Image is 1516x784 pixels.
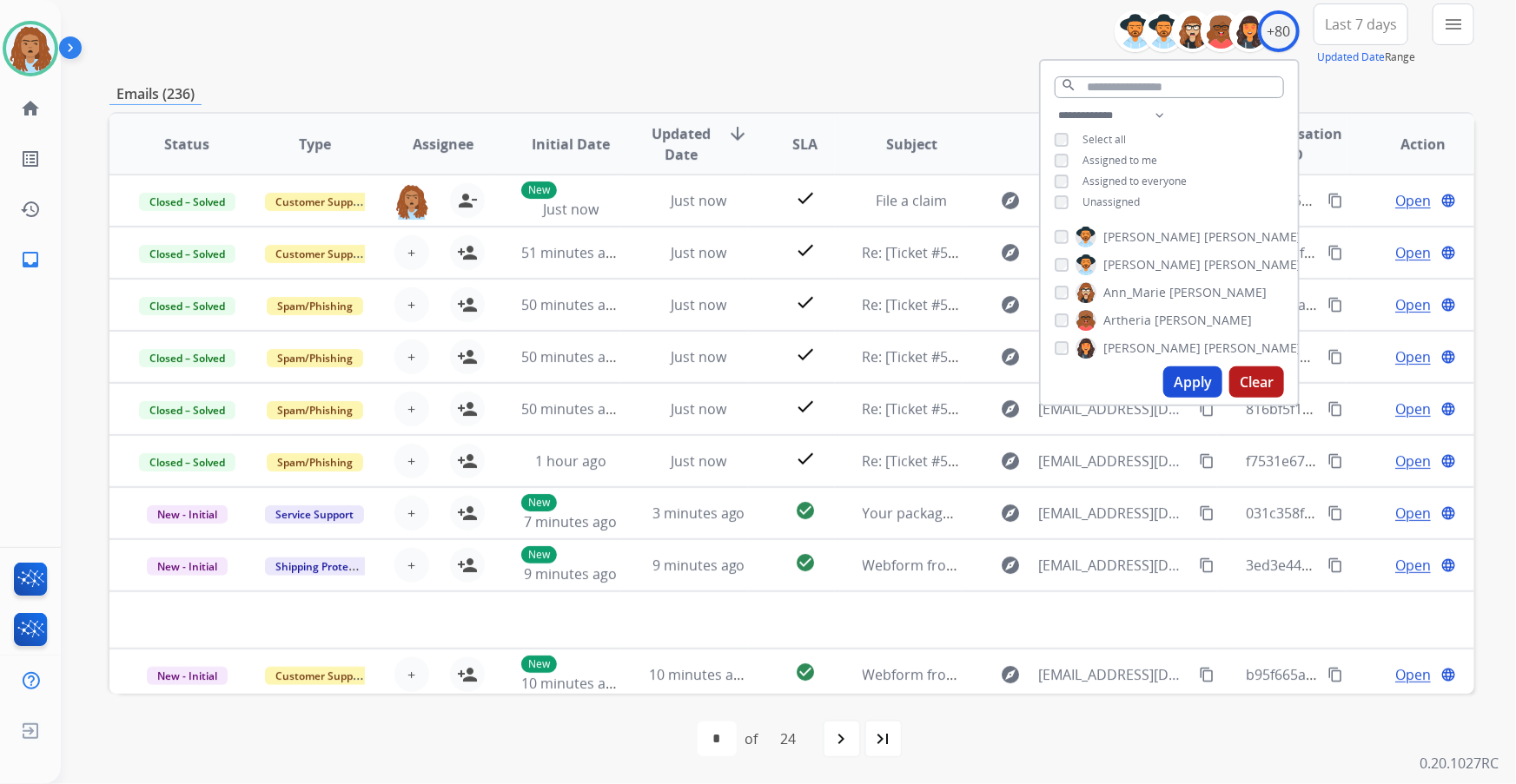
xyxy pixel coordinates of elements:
[1001,451,1022,471] mat-icon: explore
[1204,339,1301,357] span: [PERSON_NAME]
[727,123,748,144] mat-icon: arrow_downward
[457,451,478,471] mat-icon: person_add
[139,193,235,211] span: Closed – Solved
[407,555,415,576] span: +
[795,662,816,682] mat-icon: check_circle
[1440,297,1456,313] mat-icon: language
[1440,453,1456,469] mat-icon: language
[1199,505,1215,521] mat-icon: content_copy
[1001,190,1022,211] mat-icon: explore
[394,496,429,530] button: +
[863,295,1202,314] span: Re: [Ticket #545408] We're Not Here At The Moment
[299,134,331,155] span: Type
[535,451,606,471] span: 1 hour ago
[863,243,1202,262] span: Re: [Ticket #545408] We're Not Here At The Moment
[521,674,622,693] span: 10 minutes ago
[1317,50,1385,64] button: Updated Date
[521,546,557,563] p: New
[1001,242,1022,263] mat-icon: explore
[1039,664,1190,685] span: [EMAIL_ADDRESS][DOMAIN_NAME]
[521,656,557,673] p: New
[652,504,745,523] span: 3 minutes ago
[457,294,478,315] mat-icon: person_add
[1443,14,1464,35] mat-icon: menu
[795,188,816,208] mat-icon: check
[1246,556,1506,575] span: 3ed3e447-f558-44d6-82fe-bf08b583416a
[457,346,478,367] mat-icon: person_add
[20,148,41,169] mat-icon: list_alt
[394,657,429,692] button: +
[795,500,816,521] mat-icon: check_circle
[147,557,228,576] span: New - Initial
[1039,555,1190,576] span: [EMAIL_ADDRESS][DOMAIN_NAME]
[267,453,363,471] span: Spam/Phishing
[524,564,617,583] span: 9 minutes ago
[745,728,758,749] div: of
[1327,453,1343,469] mat-icon: content_copy
[649,123,713,165] span: Updated Date
[1440,401,1456,417] mat-icon: language
[1440,505,1456,521] mat-icon: language
[1395,399,1431,419] span: Open
[6,24,55,73] img: avatar
[1229,366,1284,398] button: Clear
[521,181,557,199] p: New
[1039,503,1190,524] span: [EMAIL_ADDRESS][DOMAIN_NAME]
[1440,557,1456,573] mat-icon: language
[1001,664,1022,685] mat-icon: explore
[886,134,937,155] span: Subject
[1001,346,1022,367] mat-icon: explore
[1395,503,1431,524] span: Open
[394,339,429,374] button: +
[863,504,1032,523] span: Your package has arrived!
[1420,753,1499,774] p: 0.20.1027RC
[831,728,852,749] mat-icon: navigate_next
[139,349,235,367] span: Closed – Solved
[1395,190,1431,211] span: Open
[1039,399,1190,419] span: [EMAIL_ADDRESS][DOMAIN_NAME]
[1082,174,1187,188] span: Assigned to everyone
[407,503,415,524] span: +
[265,245,378,263] span: Customer Support
[1061,77,1076,93] mat-icon: search
[1155,312,1252,329] span: [PERSON_NAME]
[457,190,478,211] mat-icon: person_remove
[1169,284,1267,301] span: [PERSON_NAME]
[1199,401,1215,417] mat-icon: content_copy
[457,503,478,524] mat-icon: person_add
[407,294,415,315] span: +
[139,453,235,471] span: Closed – Solved
[1327,297,1343,313] mat-icon: content_copy
[521,243,622,262] span: 51 minutes ago
[671,243,726,262] span: Just now
[863,665,1256,684] span: Webform from [EMAIL_ADDRESS][DOMAIN_NAME] on [DATE]
[873,728,894,749] mat-icon: last_page
[1163,366,1222,398] button: Apply
[139,297,235,315] span: Closed – Solved
[652,556,745,575] span: 9 minutes ago
[394,183,429,220] img: agent-avatar
[164,134,209,155] span: Status
[671,191,726,210] span: Just now
[20,199,41,220] mat-icon: history
[524,512,617,531] span: 7 minutes ago
[863,556,1256,575] span: Webform from [EMAIL_ADDRESS][DOMAIN_NAME] on [DATE]
[1395,451,1431,471] span: Open
[139,245,235,263] span: Closed – Solved
[795,552,816,573] mat-icon: check_circle
[1395,555,1431,576] span: Open
[1327,505,1343,521] mat-icon: content_copy
[394,548,429,583] button: +
[1325,21,1397,28] span: Last 7 days
[1395,294,1431,315] span: Open
[795,344,816,365] mat-icon: check
[1103,339,1201,357] span: [PERSON_NAME]
[1082,153,1157,168] span: Assigned to me
[795,292,816,313] mat-icon: check
[863,347,1202,366] span: Re: [Ticket #545408] We're Not Here At The Moment
[20,249,41,270] mat-icon: inbox
[407,242,415,263] span: +
[394,235,429,270] button: +
[1317,49,1415,64] span: Range
[1082,194,1140,209] span: Unassigned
